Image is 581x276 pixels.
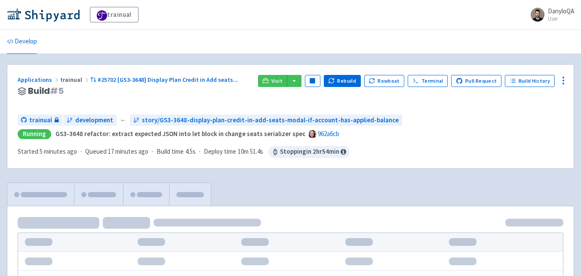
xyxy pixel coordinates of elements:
a: story/GS3-3648-display-plan-credit-in-add-seats-modal-if-account-has-applied-balance [130,115,402,126]
span: trainual [29,115,52,125]
strong: GS3-3648 refactor: extract expected JSON into let block in change seats serializer spec [55,130,305,138]
button: Rebuild [324,75,361,87]
div: · · · [18,146,350,158]
span: Started [18,147,77,155]
span: Visit [271,78,283,84]
span: 4.5s [185,147,196,157]
span: Deploy time [204,147,236,157]
a: Develop [7,30,37,54]
a: Applications [18,76,60,84]
a: Terminal [408,75,448,87]
span: story/GS3-3648-display-plan-credit-in-add-seats-modal-if-account-has-applied-balance [142,115,399,125]
img: Shipyard logo [7,8,80,22]
a: trainual [90,7,138,22]
span: trainual [60,76,90,84]
a: trainual [18,115,62,126]
span: DanyloQA [548,7,574,15]
time: 17 minutes ago [108,147,148,155]
span: #25702 [GS3-3648] Display Plan Credit in Add seats ... [98,76,238,84]
span: development [75,115,113,125]
span: Queued [85,147,148,155]
a: Visit [258,75,287,87]
a: 962a6cb [318,130,339,138]
a: #25702 [GS3-3648] Display Plan Credit in Add seats... [90,76,240,84]
span: Build [28,86,64,96]
a: Pull Request [451,75,501,87]
a: DanyloQA User [526,8,574,22]
span: 10m 51.4s [238,147,263,157]
span: Stopping in 2 hr 54 min [268,146,350,158]
time: 5 minutes ago [40,147,77,155]
span: # 5 [50,85,64,97]
a: Build History [505,75,555,87]
a: development [63,115,117,126]
button: Rowboat [364,75,405,87]
small: User [548,16,574,22]
span: ← [120,115,126,125]
button: Pause [305,75,320,87]
div: Running [18,129,51,139]
span: Build time [157,147,184,157]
